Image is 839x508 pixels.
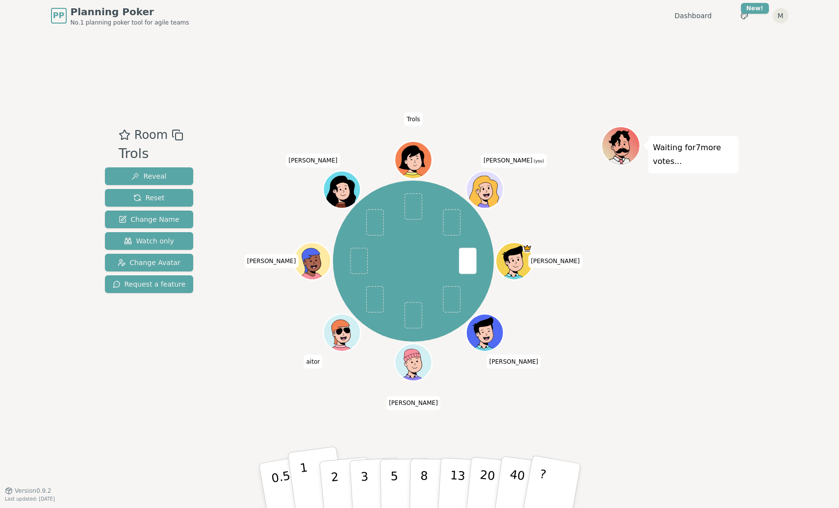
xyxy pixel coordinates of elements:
span: Change Avatar [118,258,180,267]
div: Trols [119,144,183,164]
button: Change Avatar [105,254,194,271]
span: (you) [533,159,544,163]
div: New! [741,3,769,14]
span: Click to change your name [487,355,541,369]
button: Reveal [105,167,194,185]
span: Room [134,126,168,144]
button: Reset [105,189,194,207]
span: Click to change your name [245,254,299,268]
span: Version 0.9.2 [15,487,51,495]
button: M [773,8,788,24]
span: Click to change your name [304,355,322,369]
span: Samuel is the host [523,243,532,253]
p: Waiting for 7 more votes... [653,141,734,168]
span: Last updated: [DATE] [5,496,55,502]
a: Dashboard [675,11,712,21]
span: Click to change your name [529,254,583,268]
span: Click to change your name [386,396,440,410]
button: New! [736,7,753,25]
span: Watch only [124,236,174,246]
span: Reset [133,193,164,203]
span: No.1 planning poker tool for agile teams [71,19,189,27]
span: Click to change your name [286,154,340,167]
span: Change Name [119,214,179,224]
span: Click to change your name [404,112,422,126]
button: Change Name [105,211,194,228]
button: Version0.9.2 [5,487,51,495]
span: Planning Poker [71,5,189,19]
a: PPPlanning PokerNo.1 planning poker tool for agile teams [51,5,189,27]
span: Reveal [131,171,166,181]
button: Add as favourite [119,126,130,144]
span: Request a feature [113,279,186,289]
button: Request a feature [105,275,194,293]
button: Watch only [105,232,194,250]
button: Click to change your avatar [467,172,502,207]
span: Click to change your name [481,154,546,167]
span: PP [53,10,64,22]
